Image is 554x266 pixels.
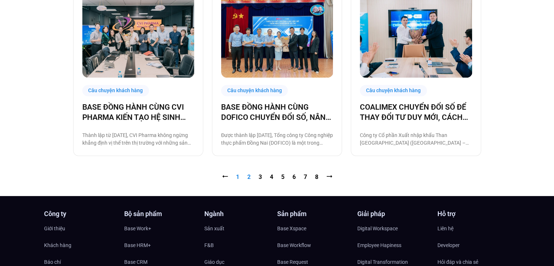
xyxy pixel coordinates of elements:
p: Thành lập từ [DATE], CVI Pharma không ngừng khẳng định vị thế trên thị trường với những sản phẩm ... [82,132,194,147]
a: COALIMEX CHUYỂN ĐỔI SỐ ĐỂ THAY ĐỔI TƯ DUY MỚI, CÁCH LÀM MỚI, TẠO BƯỚC TIẾN MỚI [360,102,472,122]
a: 5 [281,173,284,180]
span: Giới thiệu [44,223,65,234]
div: Câu chuyện khách hàng [360,85,427,96]
a: ⭢ [326,173,332,180]
a: 6 [292,173,296,180]
p: Được thành lập [DATE], Tổng công ty Công nghiệp thực phẩm Đồng Nai (DOFICO) là một trong những tổ... [221,132,333,147]
a: Employee Hapiness [357,240,430,251]
span: Developer [437,240,460,251]
a: Base HRM+ [124,240,197,251]
span: ⭠ [222,173,228,180]
div: Câu chuyện khách hàng [82,85,149,96]
span: Liên hệ [437,223,453,234]
h4: Giải pháp [357,211,430,217]
a: Base Work+ [124,223,197,234]
a: BASE ĐỒNG HÀNH CÙNG CVI PHARMA KIẾN TẠO HỆ SINH THÁI SỐ VẬN HÀNH TOÀN DIỆN! [82,102,194,122]
a: Base Xspace [277,223,350,234]
nav: Pagination [73,173,481,181]
h4: Ngành [204,211,277,217]
span: F&B [204,240,214,251]
h4: Sản phẩm [277,211,350,217]
span: Digital Workspace [357,223,398,234]
span: Employee Hapiness [357,240,401,251]
span: Sản xuất [204,223,224,234]
a: 7 [304,173,307,180]
a: Giới thiệu [44,223,117,234]
a: Digital Workspace [357,223,430,234]
a: Liên hệ [437,223,510,234]
a: Base Workflow [277,240,350,251]
p: Công ty Cổ phần Xuất nhập khẩu Than [GEOGRAPHIC_DATA] ([GEOGRAPHIC_DATA] – Coal Import Export Joi... [360,132,472,147]
span: Base Xspace [277,223,306,234]
h4: Bộ sản phẩm [124,211,197,217]
a: Developer [437,240,510,251]
span: Base HRM+ [124,240,151,251]
span: Khách hàng [44,240,71,251]
a: 8 [315,173,318,180]
a: BASE ĐỒNG HÀNH CÙNG DOFICO CHUYỂN ĐỔI SỐ, NÂNG CAO VỊ THẾ DOANH NGHIỆP VIỆT [221,102,333,122]
a: Sản xuất [204,223,277,234]
h4: Công ty [44,211,117,217]
span: Base Workflow [277,240,311,251]
a: 3 [259,173,262,180]
span: Base Work+ [124,223,151,234]
a: F&B [204,240,277,251]
a: 4 [270,173,273,180]
span: 1 [236,173,239,180]
a: 2 [247,173,251,180]
div: Câu chuyện khách hàng [221,85,288,96]
h4: Hỗ trợ [437,211,510,217]
a: Khách hàng [44,240,117,251]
